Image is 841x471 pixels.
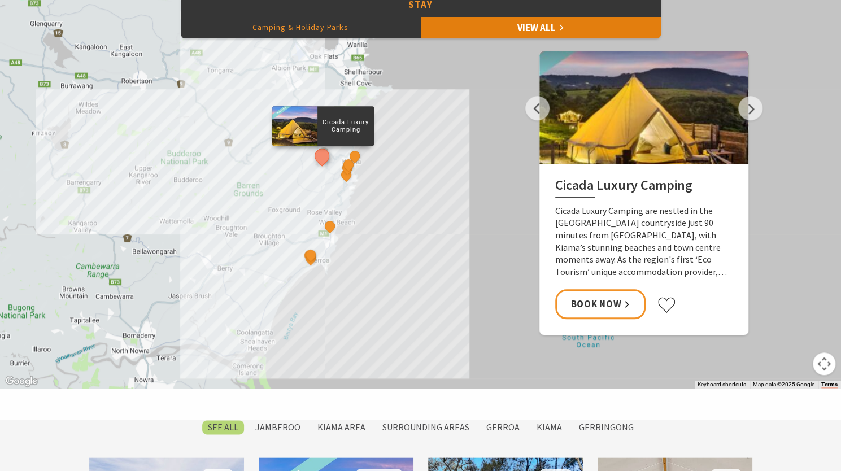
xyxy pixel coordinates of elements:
[525,96,550,120] button: Previous
[202,420,244,434] label: SEE All
[753,381,814,387] span: Map data ©2025 Google
[181,16,421,38] button: Camping & Holiday Parks
[421,16,661,38] a: View All
[813,352,835,375] button: Map camera controls
[303,251,317,265] button: See detail about Seven Mile Beach Holiday Park
[657,296,676,313] button: Click to favourite Cicada Luxury Camping
[311,145,332,166] button: See detail about Cicada Luxury Camping
[339,160,354,175] button: See detail about Kendalls Beach Holiday Park
[377,420,475,434] label: Surrounding Areas
[555,289,646,319] a: Book Now
[317,116,373,134] p: Cicada Luxury Camping
[531,420,568,434] label: Kiama
[481,420,525,434] label: Gerroa
[698,381,746,389] button: Keyboard shortcuts
[738,96,762,120] button: Next
[573,420,639,434] label: Gerringong
[341,157,356,172] button: See detail about Surf Beach Holiday Park
[312,420,371,434] label: Kiama Area
[821,381,838,388] a: Terms (opens in new tab)
[3,374,40,389] img: Google
[303,248,318,263] button: See detail about Discovery Parks - Gerroa
[250,420,306,434] label: Jamberoo
[323,219,337,233] button: See detail about Werri Beach Holiday Park
[555,177,733,198] h2: Cicada Luxury Camping
[338,167,353,182] button: See detail about BIG4 Easts Beach Holiday Park
[3,374,40,389] a: Open this area in Google Maps (opens a new window)
[347,149,361,163] button: See detail about Kiama Harbour Cabins
[555,205,733,278] p: Cicada Luxury Camping are nestled in the [GEOGRAPHIC_DATA] countryside just 90 minutes from [GEOG...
